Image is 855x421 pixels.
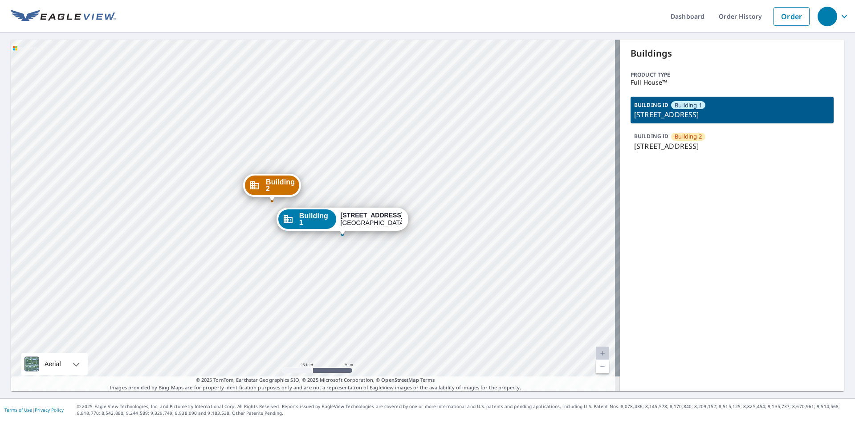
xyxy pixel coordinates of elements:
strong: [STREET_ADDRESS] [341,212,403,219]
a: OpenStreetMap [381,376,419,383]
a: Current Level 20, Zoom Out [596,360,609,373]
div: Dropped pin, building Building 1, Commercial property, 2900 Capitol Avenue Cheyenne, WY 82001 [277,208,408,235]
p: [STREET_ADDRESS] [634,141,830,151]
div: [GEOGRAPHIC_DATA] [341,212,402,227]
span: © 2025 TomTom, Earthstar Geographics SIO, © 2025 Microsoft Corporation, © [196,376,435,384]
p: © 2025 Eagle View Technologies, Inc. and Pictometry International Corp. All Rights Reserved. Repo... [77,403,851,417]
a: Privacy Policy [35,407,64,413]
div: Aerial [21,353,88,375]
p: BUILDING ID [634,101,668,109]
p: Buildings [631,47,834,60]
p: | [4,407,64,413]
p: BUILDING ID [634,132,668,140]
span: Building 2 [266,179,295,192]
a: Terms [420,376,435,383]
span: Building 1 [675,101,702,110]
span: Building 1 [299,213,332,226]
div: Dropped pin, building Building 2, Commercial property, 2900 Capitol Avenue Cheyenne, WY 82001 [243,174,301,201]
a: Order [774,7,810,26]
p: Product type [631,71,834,79]
span: Building 2 [675,132,702,141]
img: EV Logo [11,10,116,23]
div: Aerial [42,353,64,375]
a: Terms of Use [4,407,32,413]
a: Current Level 20, Zoom In Disabled [596,347,609,360]
p: Full House™ [631,79,834,86]
p: Images provided by Bing Maps are for property identification purposes only and are not a represen... [11,376,620,391]
p: [STREET_ADDRESS] [634,109,830,120]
